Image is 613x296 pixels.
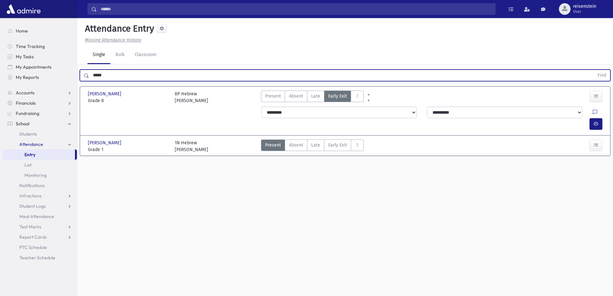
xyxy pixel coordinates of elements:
button: Find [594,70,610,81]
span: Report Cards [19,234,47,240]
span: Present [265,93,281,100]
a: Single [88,46,110,64]
h5: Attendance Entry [82,23,154,34]
span: Present [265,142,281,148]
span: Time Tracking [16,43,45,49]
div: AttTypes [261,91,364,104]
a: Monitoring [3,170,77,180]
span: [PERSON_NAME] [88,139,123,146]
a: School [3,119,77,129]
a: Bulk [110,46,130,64]
span: School [16,121,29,127]
span: Notifications [19,183,45,188]
span: PTC Schedule [19,244,47,250]
span: Meal Attendance [19,214,54,219]
img: AdmirePro [5,3,42,15]
span: Accounts [16,90,34,96]
span: Early Exit [328,142,347,148]
span: Financials [16,100,36,106]
span: List [24,162,32,168]
a: PTC Schedule [3,242,77,253]
span: Late [311,93,320,100]
a: Accounts [3,88,77,98]
span: reisenstein [573,4,596,9]
a: Fundraising [3,108,77,119]
a: Report Cards [3,232,77,242]
a: Missing Attendance History [82,37,141,43]
span: Test Marks [19,224,41,230]
a: Time Tracking [3,41,77,52]
span: Grade 8 [88,97,168,104]
input: Search [97,3,495,15]
span: Absent [289,93,303,100]
span: My Reports [16,74,39,80]
span: Students [19,131,37,137]
div: 8P Hebrew [PERSON_NAME] [175,91,208,104]
span: [PERSON_NAME] [88,91,123,97]
span: My Appointments [16,64,51,70]
span: Grade 1 [88,146,168,153]
span: Absent [289,142,303,148]
a: Entry [3,149,75,160]
a: Notifications [3,180,77,191]
span: Infractions [19,193,42,199]
a: My Tasks [3,52,77,62]
span: Monitoring [24,172,47,178]
a: Infractions [3,191,77,201]
span: Entry [24,152,35,158]
span: Teacher Schedule [19,255,55,261]
span: Home [16,28,28,34]
a: Students [3,129,77,139]
span: Late [311,142,320,148]
a: Meal Attendance [3,211,77,222]
div: AttTypes [261,139,364,153]
u: Missing Attendance History [85,37,141,43]
a: My Reports [3,72,77,82]
a: Financials [3,98,77,108]
span: Student Logs [19,203,46,209]
span: Early Exit [328,93,347,100]
a: My Appointments [3,62,77,72]
span: My Tasks [16,54,34,60]
a: Attendance [3,139,77,149]
span: Fundraising [16,110,39,116]
span: User [573,9,596,14]
a: Home [3,26,77,36]
span: Attendance [19,141,43,147]
a: Student Logs [3,201,77,211]
a: Classroom [130,46,162,64]
a: Test Marks [3,222,77,232]
a: Teacher Schedule [3,253,77,263]
div: 1N Hebrew [PERSON_NAME] [175,139,208,153]
a: List [3,160,77,170]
